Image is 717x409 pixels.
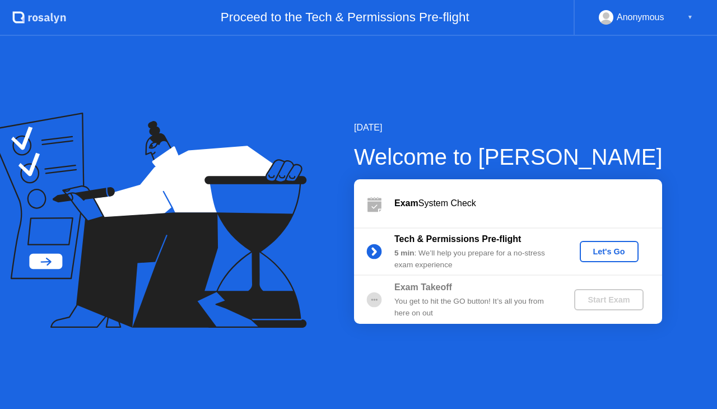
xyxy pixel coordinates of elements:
[617,10,664,25] div: Anonymous
[394,249,415,257] b: 5 min
[574,289,643,310] button: Start Exam
[584,247,634,256] div: Let's Go
[394,248,556,271] div: : We’ll help you prepare for a no-stress exam experience
[394,282,452,292] b: Exam Takeoff
[394,296,556,319] div: You get to hit the GO button! It’s all you from here on out
[394,197,662,210] div: System Check
[687,10,693,25] div: ▼
[354,140,663,174] div: Welcome to [PERSON_NAME]
[394,198,418,208] b: Exam
[580,241,639,262] button: Let's Go
[394,234,521,244] b: Tech & Permissions Pre-flight
[354,121,663,134] div: [DATE]
[579,295,639,304] div: Start Exam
